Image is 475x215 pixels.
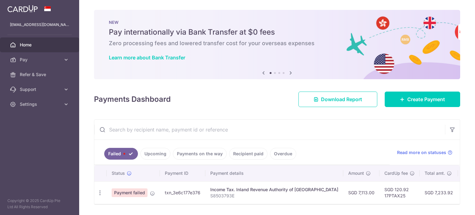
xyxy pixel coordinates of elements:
td: SGD 7,113.00 [343,181,379,204]
a: Failed [104,148,138,160]
img: Bank transfer banner [94,10,460,79]
th: Payment details [205,165,343,181]
span: CardUp fee [384,170,408,176]
h6: Zero processing fees and lowered transfer cost for your overseas expenses [109,40,445,47]
input: Search by recipient name, payment id or reference [94,120,445,140]
h4: Payments Dashboard [94,94,171,105]
h5: Pay internationally via Bank Transfer at $0 fees [109,27,445,37]
img: CardUp [7,5,38,12]
span: Refer & Save [20,71,61,78]
span: Status [112,170,125,176]
a: Upcoming [140,148,170,160]
span: Pay [20,57,61,63]
td: SGD 7,233.92 [420,181,458,204]
span: Download Report [321,96,362,103]
span: Total amt. [425,170,445,176]
a: Download Report [298,92,377,107]
a: Payments on the way [173,148,227,160]
a: Create Payment [385,92,460,107]
span: Support [20,86,61,92]
td: txn_3e6c177e376 [160,181,205,204]
a: Recipient paid [229,148,267,160]
span: Read more on statuses [397,149,446,156]
a: Read more on statuses [397,149,452,156]
th: Payment ID [160,165,205,181]
span: Payment failed [112,188,148,197]
span: Settings [20,101,61,107]
td: SGD 120.92 17PTAX25 [379,181,420,204]
span: Home [20,42,61,48]
p: [EMAIL_ADDRESS][DOMAIN_NAME] [10,22,69,28]
span: Create Payment [407,96,445,103]
p: S8503793E [210,193,338,199]
a: Overdue [270,148,296,160]
div: Income Tax. Inland Revenue Authority of [GEOGRAPHIC_DATA] [210,187,338,193]
p: NEW [109,20,445,25]
a: Learn more about Bank Transfer [109,54,185,61]
span: Amount [348,170,364,176]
